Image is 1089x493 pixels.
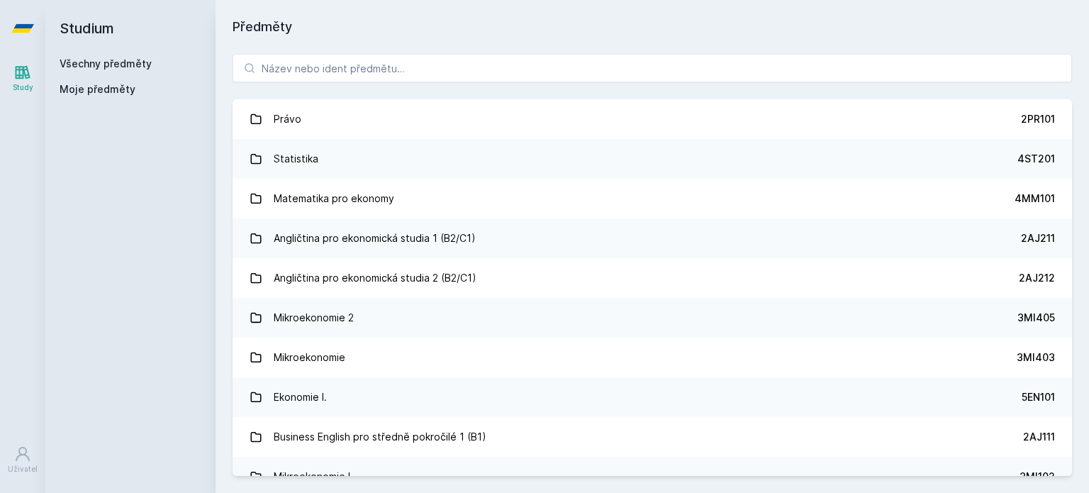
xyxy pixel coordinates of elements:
a: Angličtina pro ekonomická studia 1 (B2/C1) 2AJ211 [233,218,1072,258]
a: Všechny předměty [60,57,152,70]
div: Ekonomie I. [274,383,327,411]
div: Mikroekonomie 2 [274,304,354,332]
div: Uživatel [8,464,38,475]
a: Matematika pro ekonomy 4MM101 [233,179,1072,218]
div: 2AJ212 [1019,271,1055,285]
a: Statistika 4ST201 [233,139,1072,179]
div: Mikroekonomie [274,343,345,372]
div: Statistika [274,145,318,173]
div: 3MI102 [1020,470,1055,484]
div: 3MI403 [1017,350,1055,365]
span: Moje předměty [60,82,135,96]
div: 5EN101 [1022,390,1055,404]
a: Právo 2PR101 [233,99,1072,139]
div: Právo [274,105,301,133]
div: 3MI405 [1017,311,1055,325]
div: Matematika pro ekonomy [274,184,394,213]
div: Study [13,82,33,93]
div: 2PR101 [1021,112,1055,126]
div: 2AJ211 [1021,231,1055,245]
a: Business English pro středně pokročilé 1 (B1) 2AJ111 [233,417,1072,457]
a: Mikroekonomie 3MI403 [233,338,1072,377]
div: Angličtina pro ekonomická studia 1 (B2/C1) [274,224,476,253]
a: Angličtina pro ekonomická studia 2 (B2/C1) 2AJ212 [233,258,1072,298]
a: Ekonomie I. 5EN101 [233,377,1072,417]
div: 4MM101 [1015,192,1055,206]
a: Mikroekonomie 2 3MI405 [233,298,1072,338]
div: 4ST201 [1017,152,1055,166]
h1: Předměty [233,17,1072,37]
div: Mikroekonomie I [274,462,350,491]
a: Study [3,57,43,100]
a: Uživatel [3,438,43,482]
div: Angličtina pro ekonomická studia 2 (B2/C1) [274,264,476,292]
div: 2AJ111 [1023,430,1055,444]
div: Business English pro středně pokročilé 1 (B1) [274,423,486,451]
input: Název nebo ident předmětu… [233,54,1072,82]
